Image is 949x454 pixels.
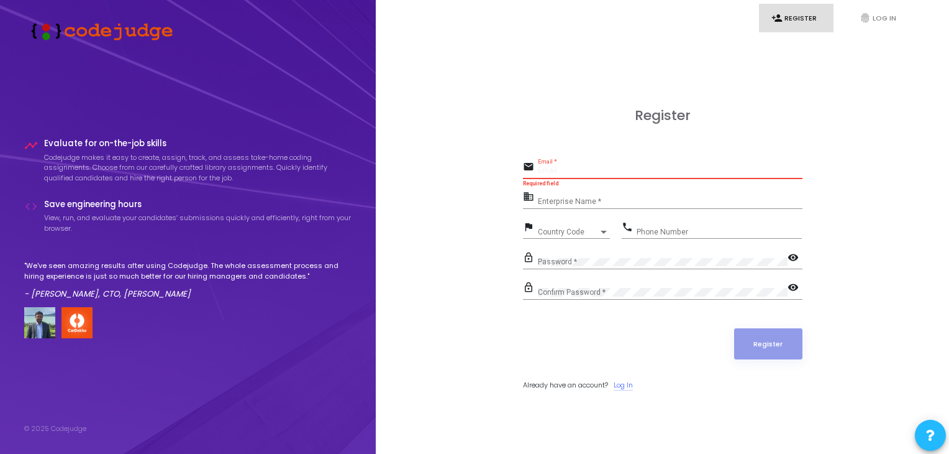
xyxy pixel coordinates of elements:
i: fingerprint [860,12,871,24]
mat-icon: email [523,160,538,175]
p: View, run, and evaluate your candidates’ submissions quickly and efficiently, right from your bro... [44,213,352,233]
img: user image [24,307,55,338]
h4: Evaluate for on-the-job skills [44,139,352,149]
a: Log In [614,380,633,391]
button: Register [734,328,802,359]
span: Country Code [538,228,599,236]
strong: Required field [523,180,558,187]
input: Enterprise Name [538,197,802,206]
i: person_add [771,12,783,24]
mat-icon: visibility [788,251,802,266]
mat-icon: lock_outline [523,281,538,296]
mat-icon: phone [622,221,637,236]
input: Phone Number [637,228,802,236]
i: code [24,200,38,213]
div: © 2025 Codejudge [24,424,86,434]
p: Codejudge makes it easy to create, assign, track, and assess take-home coding assignments. Choose... [44,152,352,183]
input: Email [538,167,802,175]
mat-icon: business [523,190,538,205]
span: Already have an account? [523,380,608,390]
mat-icon: lock_outline [523,251,538,266]
a: person_addRegister [759,4,833,33]
em: - [PERSON_NAME], CTO, [PERSON_NAME] [24,288,191,300]
h4: Save engineering hours [44,200,352,210]
mat-icon: visibility [788,281,802,296]
img: company-logo [61,307,93,338]
mat-icon: flag [523,221,538,236]
p: "We've seen amazing results after using Codejudge. The whole assessment process and hiring experi... [24,261,352,281]
a: fingerprintLog In [847,4,922,33]
i: timeline [24,139,38,152]
h3: Register [523,108,802,124]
